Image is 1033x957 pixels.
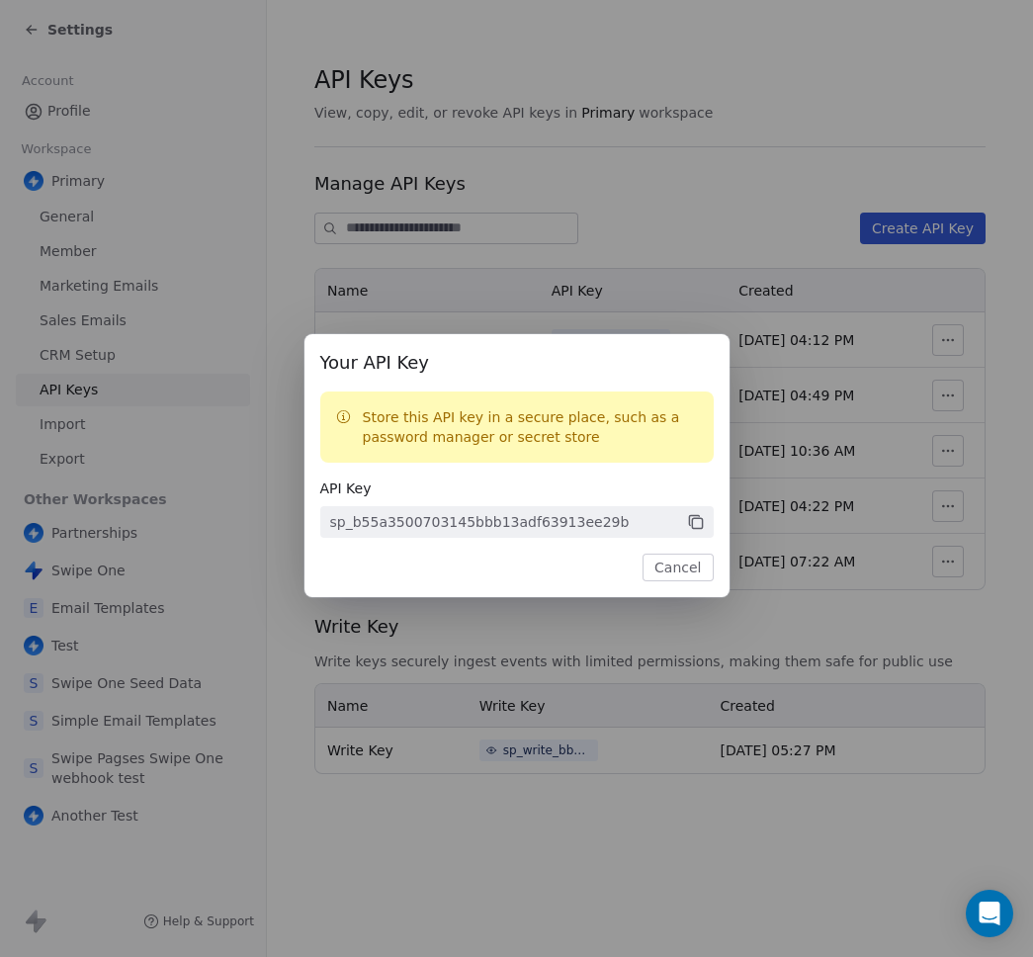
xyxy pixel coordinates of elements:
span: API Key [320,478,714,498]
button: Cancel [643,554,713,581]
div: sp_b55a3500703145bbb13adf63913ee29b [330,512,630,532]
p: Store this API key in a secure place, such as a password manager or secret store [363,407,698,447]
span: Your API Key [320,350,714,376]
